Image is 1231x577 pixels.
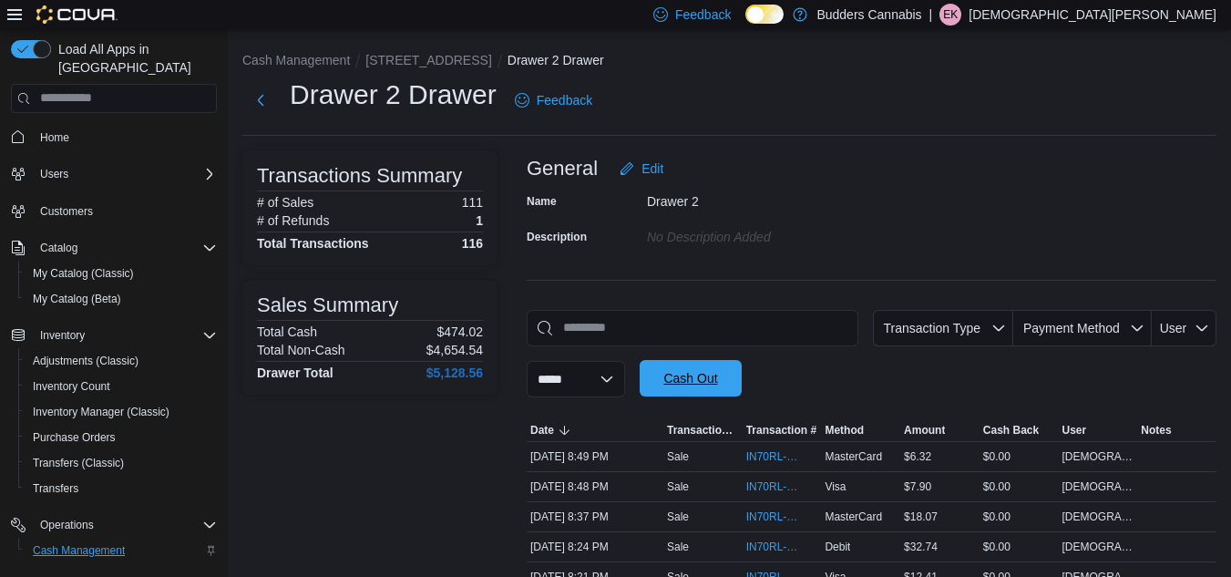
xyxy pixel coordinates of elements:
button: Inventory [4,323,224,348]
div: $0.00 [980,506,1059,528]
a: Inventory Count [26,376,118,397]
span: My Catalog (Classic) [26,263,217,284]
p: [DEMOGRAPHIC_DATA][PERSON_NAME] [969,4,1216,26]
h1: Drawer 2 Drawer [290,77,497,113]
a: My Catalog (Beta) [26,288,128,310]
span: Purchase Orders [26,427,217,448]
span: Transfers [33,481,78,496]
span: Transfers (Classic) [33,456,124,470]
div: $0.00 [980,536,1059,558]
button: IN70RL-504375 [746,476,818,498]
span: $6.32 [904,449,931,464]
span: Notes [1141,423,1171,438]
span: MasterCard [825,510,882,524]
span: Payment Method [1023,321,1120,335]
span: MasterCard [825,449,882,464]
button: Cash Management [242,53,350,67]
button: Cash Back [980,419,1059,441]
button: Transaction # [743,419,822,441]
p: Budders Cannabis [816,4,921,26]
span: Adjustments (Classic) [33,354,138,368]
div: Drawer 2 [647,187,891,209]
a: Transfers [26,478,86,500]
button: Adjustments (Classic) [18,348,224,374]
span: IN70RL-504366 [746,540,800,554]
span: Catalog [33,237,217,259]
button: Notes [1137,419,1216,441]
div: [DATE] 8:48 PM [527,476,663,498]
button: Next [242,82,279,118]
span: $32.74 [904,540,938,554]
span: Transfers (Classic) [26,452,217,474]
span: $18.07 [904,510,938,524]
a: Adjustments (Classic) [26,350,146,372]
button: User [1152,310,1216,346]
span: Users [33,163,217,185]
a: Feedback [508,82,600,118]
span: Feedback [537,91,592,109]
button: Operations [4,512,224,538]
h6: Total Non-Cash [257,343,345,357]
span: User [1160,321,1187,335]
div: [DATE] 8:24 PM [527,536,663,558]
button: Drawer 2 Drawer [508,53,604,67]
h4: 116 [462,236,483,251]
p: Sale [667,540,689,554]
span: Transfers [26,478,217,500]
button: IN70RL-504366 [746,536,818,558]
h3: General [527,158,598,180]
p: $474.02 [436,325,483,339]
span: Transaction Type [667,423,739,438]
span: Users [40,167,68,181]
span: My Catalog (Beta) [33,292,121,306]
span: $7.90 [904,479,931,494]
span: Amount [904,423,945,438]
button: My Catalog (Classic) [18,261,224,286]
button: Inventory [33,325,92,346]
span: IN70RL-504375 [746,479,800,494]
h3: Sales Summary [257,294,398,316]
h6: # of Sales [257,195,313,210]
span: Cash Back [983,423,1039,438]
div: $0.00 [980,446,1059,468]
span: My Catalog (Beta) [26,288,217,310]
img: Cova [36,5,118,24]
span: Inventory Count [33,379,110,394]
span: [DEMOGRAPHIC_DATA][PERSON_NAME] [1062,479,1134,494]
button: Transaction Type [663,419,743,441]
span: Inventory [40,328,85,343]
a: Transfers (Classic) [26,452,131,474]
button: Users [4,161,224,187]
button: IN70RL-504377 [746,446,818,468]
span: Inventory Manager (Classic) [26,401,217,423]
a: Cash Management [26,540,132,562]
button: [STREET_ADDRESS] [365,53,491,67]
span: Home [40,130,69,145]
h4: $5,128.56 [426,366,483,380]
span: IN70RL-504377 [746,449,800,464]
button: Home [4,124,224,150]
span: Customers [33,200,217,222]
h3: Transactions Summary [257,165,462,187]
p: 111 [462,195,483,210]
h4: Total Transactions [257,236,369,251]
span: [DEMOGRAPHIC_DATA][PERSON_NAME] [1062,540,1134,554]
div: No Description added [647,222,891,244]
div: Evan Kostashuk [939,4,961,26]
button: Edit [612,150,671,187]
button: Amount [900,419,980,441]
a: Home [33,127,77,149]
button: Catalog [4,235,224,261]
div: [DATE] 8:37 PM [527,506,663,528]
span: Load All Apps in [GEOGRAPHIC_DATA] [51,40,217,77]
span: Customers [40,204,93,219]
button: Transfers [18,476,224,501]
span: Feedback [675,5,731,24]
button: Transfers (Classic) [18,450,224,476]
label: Description [527,230,587,244]
button: My Catalog (Beta) [18,286,224,312]
span: Inventory [33,325,217,346]
button: IN70RL-504372 [746,506,818,528]
label: Name [527,194,557,209]
button: Customers [4,198,224,224]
